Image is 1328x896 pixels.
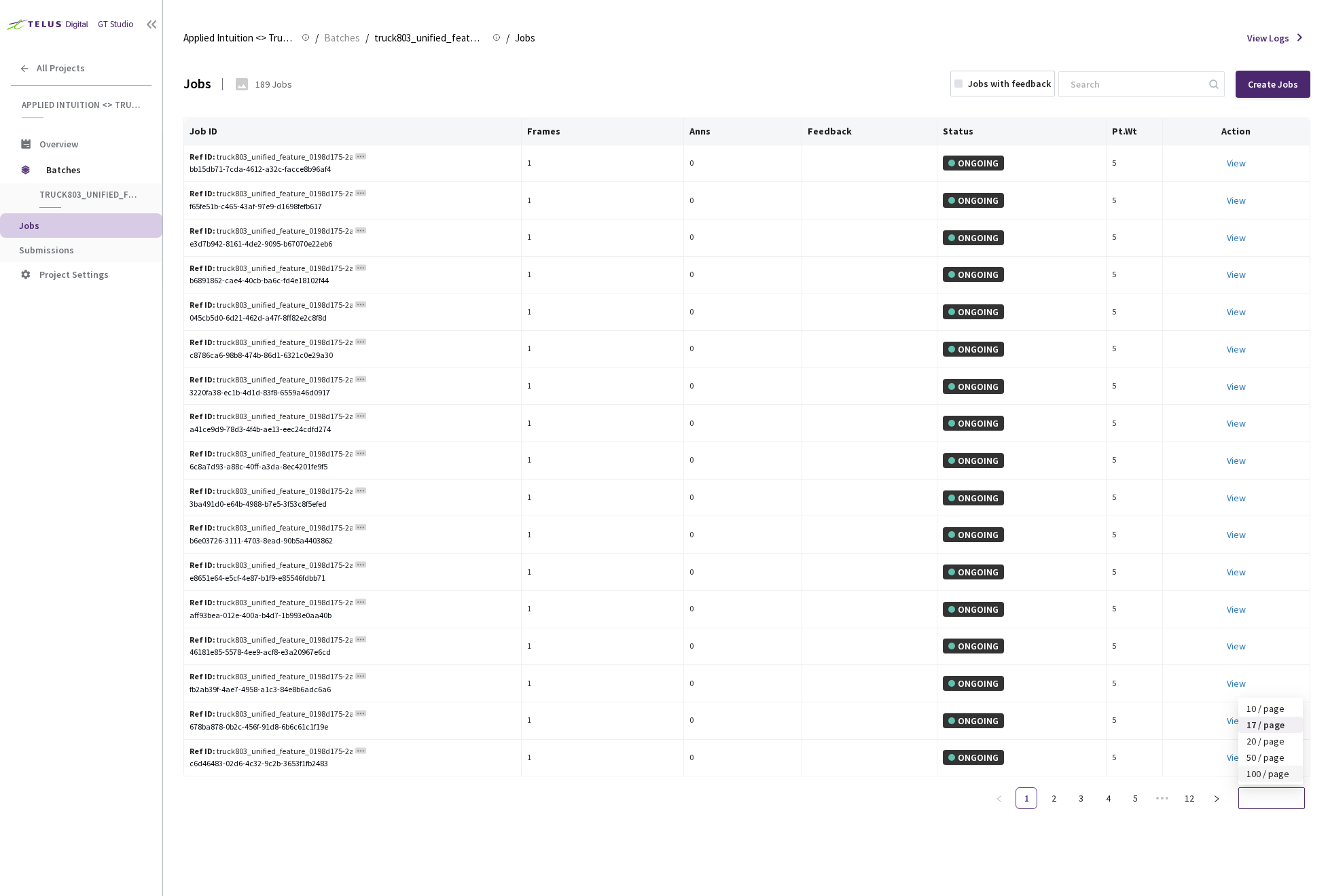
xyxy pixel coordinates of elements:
a: View [1227,306,1246,318]
div: ONGOING [943,342,1004,357]
span: Batches [46,156,139,183]
b: Ref ID: [190,522,215,533]
td: 5 [1107,665,1163,702]
span: All Projects [37,62,85,74]
a: 2 [1043,788,1064,808]
b: Ref ID: [190,560,215,570]
td: 5 [1107,516,1163,554]
span: View Logs [1247,31,1289,45]
div: ONGOING [943,230,1004,245]
td: 0 [684,368,802,406]
td: 0 [684,628,802,666]
td: 5 [1107,702,1163,740]
a: View [1227,528,1246,541]
div: ONGOING [943,750,1004,765]
b: Ref ID: [190,337,215,347]
span: truck803_unified_feature_0198d175-2a06-7893-9bd4-5d19f3eed9df_1755651161009007872_175565118000913... [374,30,484,46]
a: View [1227,268,1246,281]
div: truck803_unified_feature_0198d175-2a06-7893-9bd4-5d19f3eed9df_1755651161009007872_175565118000913... [190,634,353,647]
th: Action [1163,118,1310,145]
div: ONGOING [943,713,1004,728]
input: Search [1062,72,1207,96]
li: Previous Page [988,787,1010,809]
div: e3d7b942-8161-4de2-9095-b67070e22eb6 [190,238,516,251]
a: 12 [1179,788,1200,808]
span: truck803_unified_feature_0198d175-2a06-7893-9bd4-5d19f3eed9df_1755651161009007872_175565118000913... [39,189,140,200]
div: Jobs with feedback [968,77,1051,90]
a: View [1227,492,1246,504]
a: Batches [321,30,363,45]
td: 5 [1107,219,1163,257]
td: 0 [684,145,802,183]
li: Next 5 Pages [1151,787,1173,809]
td: 0 [684,740,802,777]
td: 5 [1107,182,1163,219]
td: 1 [522,591,684,628]
div: truck803_unified_feature_0198d175-2a06-7893-9bd4-5d19f3eed9df_1755651161009007872_175565118000913... [190,299,353,312]
div: 20 / page [1246,734,1295,749]
div: GT Studio [98,18,134,31]
span: Jobs [19,219,39,232]
b: Ref ID: [190,300,215,310]
td: 0 [684,591,802,628]
div: truck803_unified_feature_0198d175-2a06-7893-9bd4-5d19f3eed9df_1755651161009007872_175565118000913... [190,374,353,387]
th: Feedback [802,118,937,145]
div: 17 / page [1238,717,1303,733]
td: 0 [684,293,802,331]
a: 1 [1016,788,1037,808]
td: 5 [1107,554,1163,591]
td: 5 [1107,293,1163,331]
div: 678ba878-0b2c-456f-91d8-6b6c61c1f19e [190,721,516,734]
li: Next Page [1206,787,1227,809]
td: 1 [522,702,684,740]
div: b6891862-cae4-40cb-ba6c-fd4e18102f44 [190,274,516,287]
td: 0 [684,665,802,702]
b: Ref ID: [190,597,215,607]
b: Ref ID: [190,374,215,384]
button: left [988,787,1010,809]
td: 1 [522,480,684,517]
a: View [1227,603,1246,615]
td: 0 [684,405,802,442]
span: Batches [324,30,360,46]
td: 5 [1107,405,1163,442]
b: Ref ID: [190,671,215,681]
b: Ref ID: [190,746,215,756]
div: c6d46483-02d6-4c32-9c2b-3653f1fb2483 [190,757,516,770]
td: 5 [1107,591,1163,628]
div: ONGOING [943,267,1004,282]
li: 2 [1043,787,1064,809]
td: 0 [684,516,802,554]
button: right [1206,787,1227,809]
div: truck803_unified_feature_0198d175-2a06-7893-9bd4-5d19f3eed9df_1755651161009007872_175565118000913... [190,225,353,238]
li: / [315,30,319,46]
div: 10 / page [1238,700,1303,717]
div: truck803_unified_feature_0198d175-2a06-7893-9bd4-5d19f3eed9df_1755651161009007872_175565118000913... [190,596,353,609]
div: ONGOING [943,304,1004,319]
div: e8651e64-e5cf-4e87-b1f9-e85546fdbb71 [190,572,516,585]
td: 0 [684,480,802,517]
div: 50 / page [1238,749,1303,766]
span: ••• [1151,787,1173,809]
span: Applied Intuition <> Trucking Cam SemSeg (Road Structures) [183,30,293,46]
td: 5 [1107,740,1163,777]
a: View [1227,640,1246,652]
b: Ref ID: [190,188,215,198]
b: Ref ID: [190,448,215,459]
a: View [1227,417,1246,429]
div: aff93bea-012e-400a-b4d7-1b993e0aa40b [190,609,516,622]
td: 1 [522,740,684,777]
td: 1 [522,182,684,219]
td: 0 [684,331,802,368]
td: 1 [522,219,684,257]
span: Project Settings [39,268,109,281]
div: truck803_unified_feature_0198d175-2a06-7893-9bd4-5d19f3eed9df_1755651161009007872_175565118000913... [190,745,353,758]
div: 17 / page [1246,717,1295,732]
a: View [1227,157,1246,169]
div: ONGOING [943,453,1004,468]
div: 6c8a7d93-a88c-40ff-a3da-8ec4201fe9f5 [190,461,516,473]
th: Status [937,118,1107,145]
td: 1 [522,442,684,480]
a: View [1227,194,1246,207]
a: 3 [1071,788,1091,808]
